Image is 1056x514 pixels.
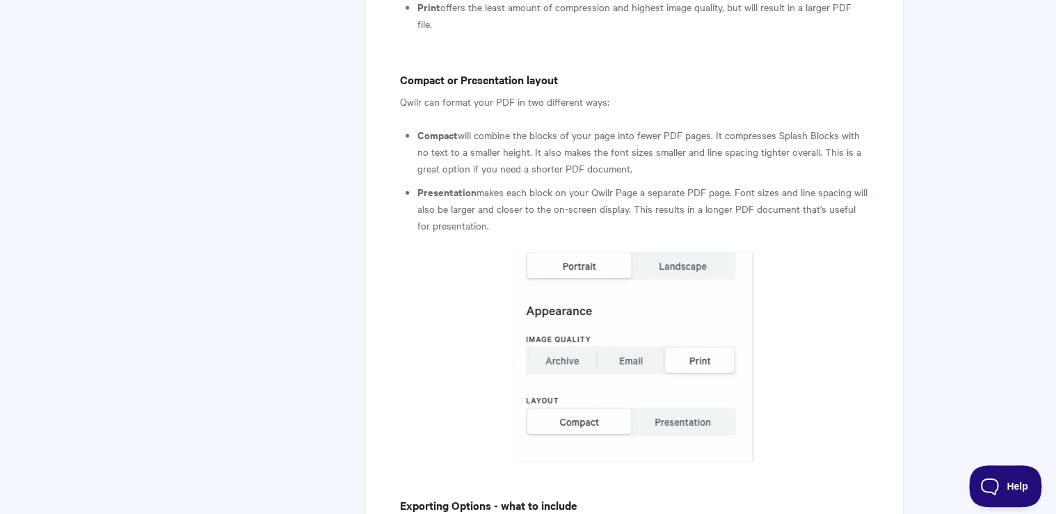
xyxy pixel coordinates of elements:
li: will combine the blocks of your page into fewer PDF pages. It compresses Splash Blocks with no te... [417,127,868,177]
h4: Exporting Options - what to include [400,497,868,514]
strong: Presentation [417,184,477,199]
p: Qwilr can format your PDF in two different ways: [400,93,868,110]
strong: Compact [417,127,458,142]
h4: Compact or Presentation layout [400,71,868,88]
iframe: Toggle Customer Support [969,465,1042,507]
li: makes each block on your Qwilr Page a separate PDF page. Font sizes and line spacing will also be... [417,184,868,234]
